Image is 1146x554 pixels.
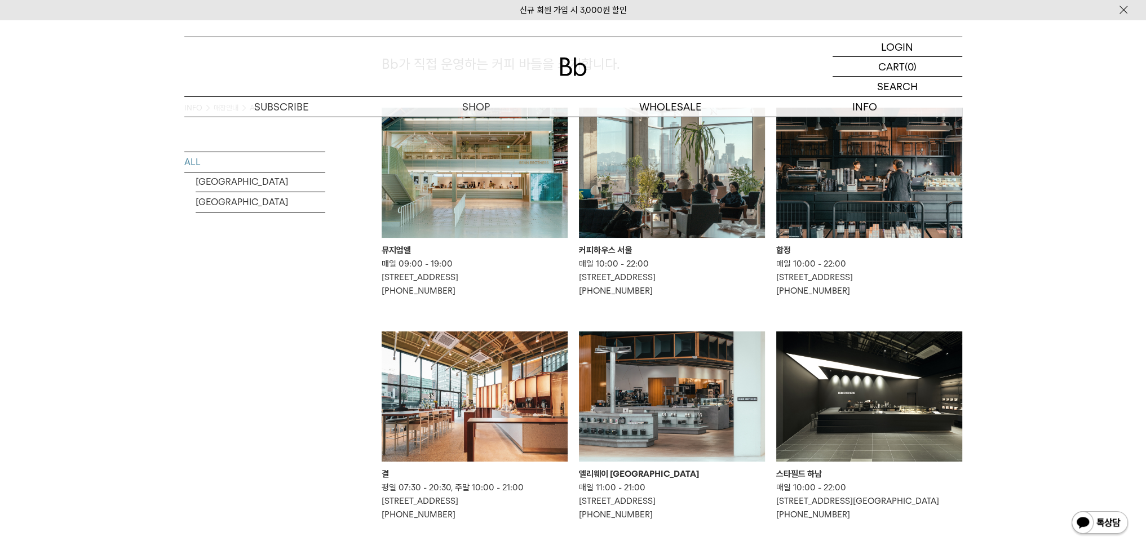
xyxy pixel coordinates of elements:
[579,481,765,521] p: 매일 11:00 - 21:00 [STREET_ADDRESS] [PHONE_NUMBER]
[382,331,568,462] img: 결
[877,77,918,96] p: SEARCH
[579,243,765,257] div: 커피하우스 서울
[776,331,962,521] a: 스타필드 하남 스타필드 하남 매일 10:00 - 22:00[STREET_ADDRESS][GEOGRAPHIC_DATA][PHONE_NUMBER]
[881,37,913,56] p: LOGIN
[579,331,765,462] img: 앨리웨이 인천
[776,467,962,481] div: 스타필드 하남
[196,172,325,192] a: [GEOGRAPHIC_DATA]
[776,481,962,521] p: 매일 10:00 - 22:00 [STREET_ADDRESS][GEOGRAPHIC_DATA] [PHONE_NUMBER]
[776,257,962,298] p: 매일 10:00 - 22:00 [STREET_ADDRESS] [PHONE_NUMBER]
[833,37,962,57] a: LOGIN
[579,467,765,481] div: 앨리웨이 [GEOGRAPHIC_DATA]
[579,331,765,521] a: 앨리웨이 인천 앨리웨이 [GEOGRAPHIC_DATA] 매일 11:00 - 21:00[STREET_ADDRESS][PHONE_NUMBER]
[382,108,568,238] img: 뮤지엄엘
[382,331,568,521] a: 결 결 평일 07:30 - 20:30, 주말 10:00 - 21:00[STREET_ADDRESS][PHONE_NUMBER]
[776,331,962,462] img: 스타필드 하남
[379,97,573,117] a: SHOP
[520,5,627,15] a: 신규 회원 가입 시 3,000원 할인
[833,57,962,77] a: CART (0)
[776,108,962,298] a: 합정 합정 매일 10:00 - 22:00[STREET_ADDRESS][PHONE_NUMBER]
[382,481,568,521] p: 평일 07:30 - 20:30, 주말 10:00 - 21:00 [STREET_ADDRESS] [PHONE_NUMBER]
[184,152,325,172] a: ALL
[579,108,765,238] img: 커피하우스 서울
[382,257,568,298] p: 매일 09:00 - 19:00 [STREET_ADDRESS] [PHONE_NUMBER]
[196,192,325,212] a: [GEOGRAPHIC_DATA]
[768,97,962,117] p: INFO
[382,243,568,257] div: 뮤지엄엘
[579,257,765,298] p: 매일 10:00 - 22:00 [STREET_ADDRESS] [PHONE_NUMBER]
[579,108,765,298] a: 커피하우스 서울 커피하우스 서울 매일 10:00 - 22:00[STREET_ADDRESS][PHONE_NUMBER]
[878,57,905,76] p: CART
[573,97,768,117] p: WHOLESALE
[560,57,587,76] img: 로고
[382,467,568,481] div: 결
[184,97,379,117] a: SUBSCRIBE
[776,108,962,238] img: 합정
[382,108,568,298] a: 뮤지엄엘 뮤지엄엘 매일 09:00 - 19:00[STREET_ADDRESS][PHONE_NUMBER]
[1070,510,1129,537] img: 카카오톡 채널 1:1 채팅 버튼
[905,57,917,76] p: (0)
[776,243,962,257] div: 합정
